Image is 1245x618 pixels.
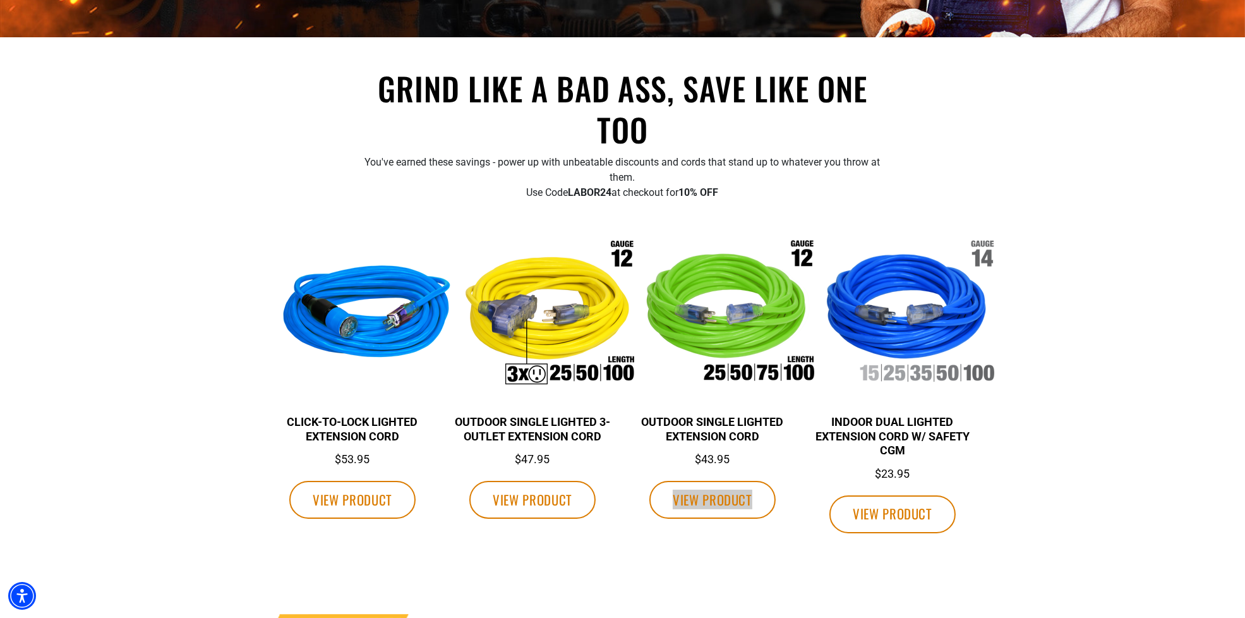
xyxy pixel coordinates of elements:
[632,415,793,444] h3: Outdoor Single Lighted Extension Cord
[812,415,973,458] h3: Indoor Dual Lighted Extension Cord w/ Safety CGM
[362,68,883,150] h2: GRIND LIKE A BAD ASS, SAVE LIKE ONE TOO
[452,221,642,410] img: Outdoor Single Lighted 3-Outlet Extension Cord
[289,481,416,519] a: VIEW PRODUCT - open in a new tab
[469,481,596,519] a: VIEW PRODUCT - open in a new tab
[515,452,550,466] span: $47.95
[812,221,1002,410] img: Indoor Dual Lighted Extension Cord w/ Safety CGM
[272,415,433,444] h3: Click-to-Lock Lighted Extension Cord
[673,490,752,509] span: VIEW PRODUCT
[362,155,883,200] p: You've earned these savings - power up with unbeatable discounts and cords that stand up to whate...
[632,221,822,410] img: Outdoor Single Lighted Extension Cord
[313,490,392,509] span: VIEW PRODUCT
[568,186,612,198] strong: LABOR24
[853,504,932,523] span: VIEW PRODUCT
[335,452,370,466] span: $53.95
[695,452,730,466] span: $43.95
[875,467,910,480] span: $23.95
[829,495,956,533] a: VIEW PRODUCT - open in a new tab
[452,415,613,444] h3: Outdoor Single Lighted 3-Outlet Extension Cord
[493,490,572,509] span: VIEW PRODUCT
[679,186,719,198] strong: 10% OFF
[649,481,776,519] a: VIEW PRODUCT - open in a new tab
[272,221,462,410] img: Click-to-Lock Lighted Extension Cord
[8,582,36,610] div: Accessibility Menu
